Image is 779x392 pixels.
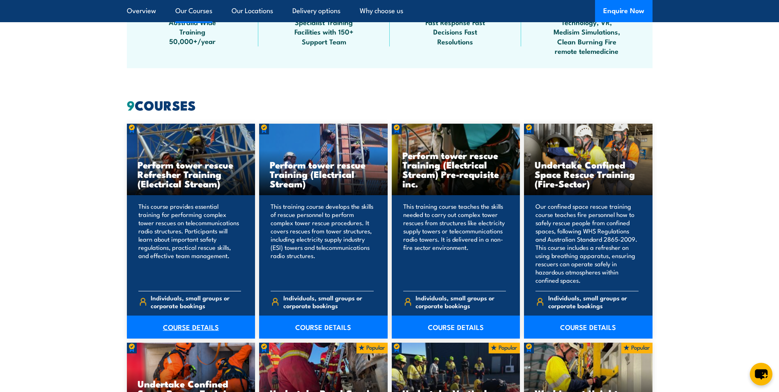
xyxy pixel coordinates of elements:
[127,99,653,111] h2: COURSES
[287,17,361,46] span: Specialist Training Facilities with 150+ Support Team
[418,17,492,46] span: Fast Response Fast Decisions Fast Resolutions
[548,294,639,309] span: Individuals, small groups or corporate bookings
[271,202,374,284] p: This training course develops the skills of rescue personnel to perform complex tower rescue proc...
[416,294,506,309] span: Individuals, small groups or corporate bookings
[403,202,506,284] p: This training course teaches the skills needed to carry out complex tower rescues from structures...
[259,316,388,339] a: COURSE DETAILS
[535,160,642,188] h3: Undertake Confined Space Rescue Training (Fire-Sector)
[127,316,255,339] a: COURSE DETAILS
[750,363,772,385] button: chat-button
[283,294,374,309] span: Individuals, small groups or corporate bookings
[550,17,624,56] span: Technology, VR, Medisim Simulations, Clean Burning Fire remote telemedicine
[156,17,230,46] span: Australia Wide Training 50,000+/year
[138,160,245,188] h3: Perform tower rescue Refresher Training (Electrical Stream)
[138,202,241,284] p: This course provides essential training for performing complex tower rescues on telecommunication...
[535,202,639,284] p: Our confined space rescue training course teaches fire personnel how to safely rescue people from...
[402,150,510,188] h3: Perform tower rescue Training (Electrical Stream) Pre-requisite inc.
[151,294,241,309] span: Individuals, small groups or corporate bookings
[127,95,135,115] strong: 9
[270,160,377,188] h3: Perform tower rescue Training (Electrical Stream)
[524,316,653,339] a: COURSE DETAILS
[392,316,520,339] a: COURSE DETAILS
